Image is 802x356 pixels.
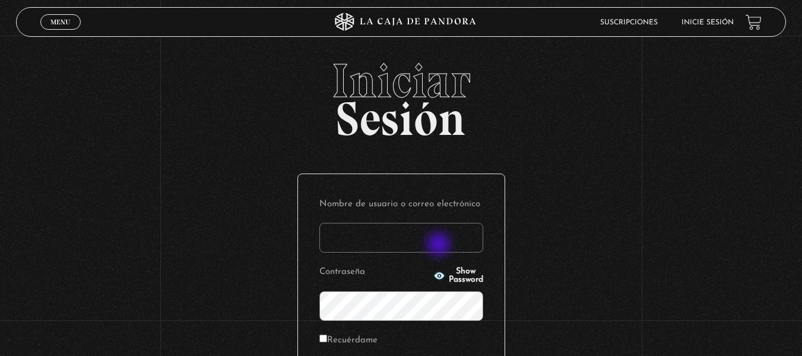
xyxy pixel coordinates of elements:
a: Inicie sesión [681,19,734,26]
label: Nombre de usuario o correo electrónico [319,196,483,214]
a: View your shopping cart [746,14,762,30]
span: Iniciar [16,57,786,105]
button: Show Password [433,267,483,284]
span: Cerrar [46,29,74,37]
h2: Sesión [16,57,786,133]
span: Show Password [449,267,483,284]
a: Suscripciones [600,19,658,26]
label: Contraseña [319,263,430,282]
span: Menu [50,18,70,26]
input: Recuérdame [319,335,327,342]
label: Recuérdame [319,332,378,350]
